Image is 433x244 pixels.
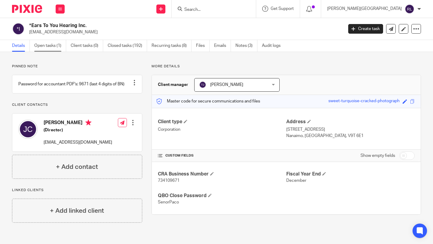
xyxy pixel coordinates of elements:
[12,40,30,52] a: Details
[50,206,104,215] h4: + Add linked client
[12,64,142,69] p: Pinned note
[327,6,402,12] p: [PERSON_NAME][GEOGRAPHIC_DATA]
[196,40,210,52] a: Files
[44,139,112,145] p: [EMAIL_ADDRESS][DOMAIN_NAME]
[158,193,286,199] h4: QBO Close Password
[12,23,25,35] img: svg%3E
[108,40,147,52] a: Closed tasks (192)
[158,200,179,204] span: SenorPaco
[361,153,395,159] label: Show empty fields
[199,81,206,88] img: svg%3E
[18,120,38,139] img: svg%3E
[348,24,383,34] a: Create task
[286,119,415,125] h4: Address
[158,127,286,133] p: Corporation
[12,188,142,193] p: Linked clients
[286,127,415,133] p: [STREET_ADDRESS]
[71,40,103,52] a: Client tasks (0)
[286,133,415,139] p: Nanaimo, [GEOGRAPHIC_DATA], V9T 6E1
[262,40,285,52] a: Audit logs
[158,178,180,183] span: 734109671
[158,119,286,125] h4: Client type
[44,120,112,127] h4: [PERSON_NAME]
[271,7,294,11] span: Get Support
[214,40,231,52] a: Emails
[152,40,192,52] a: Recurring tasks (8)
[158,171,286,177] h4: CRA Business Number
[12,102,142,107] p: Client contacts
[29,23,277,29] h2: *Ears To You Hearing Inc.
[56,162,98,172] h4: + Add contact
[405,4,414,14] img: svg%3E
[156,98,260,104] p: Master code for secure communications and files
[152,64,421,69] p: More details
[158,153,286,158] h4: CUSTOM FIELDS
[286,178,306,183] span: December
[210,83,243,87] span: [PERSON_NAME]
[12,5,42,13] img: Pixie
[44,127,112,133] h5: (Director)
[29,29,339,35] p: [EMAIL_ADDRESS][DOMAIN_NAME]
[158,82,188,88] h3: Client manager
[184,7,238,13] input: Search
[85,120,91,126] i: Primary
[286,171,415,177] h4: Fiscal Year End
[235,40,257,52] a: Notes (3)
[328,98,400,105] div: sweet-turquoise-cracked-photograph
[34,40,66,52] a: Open tasks (1)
